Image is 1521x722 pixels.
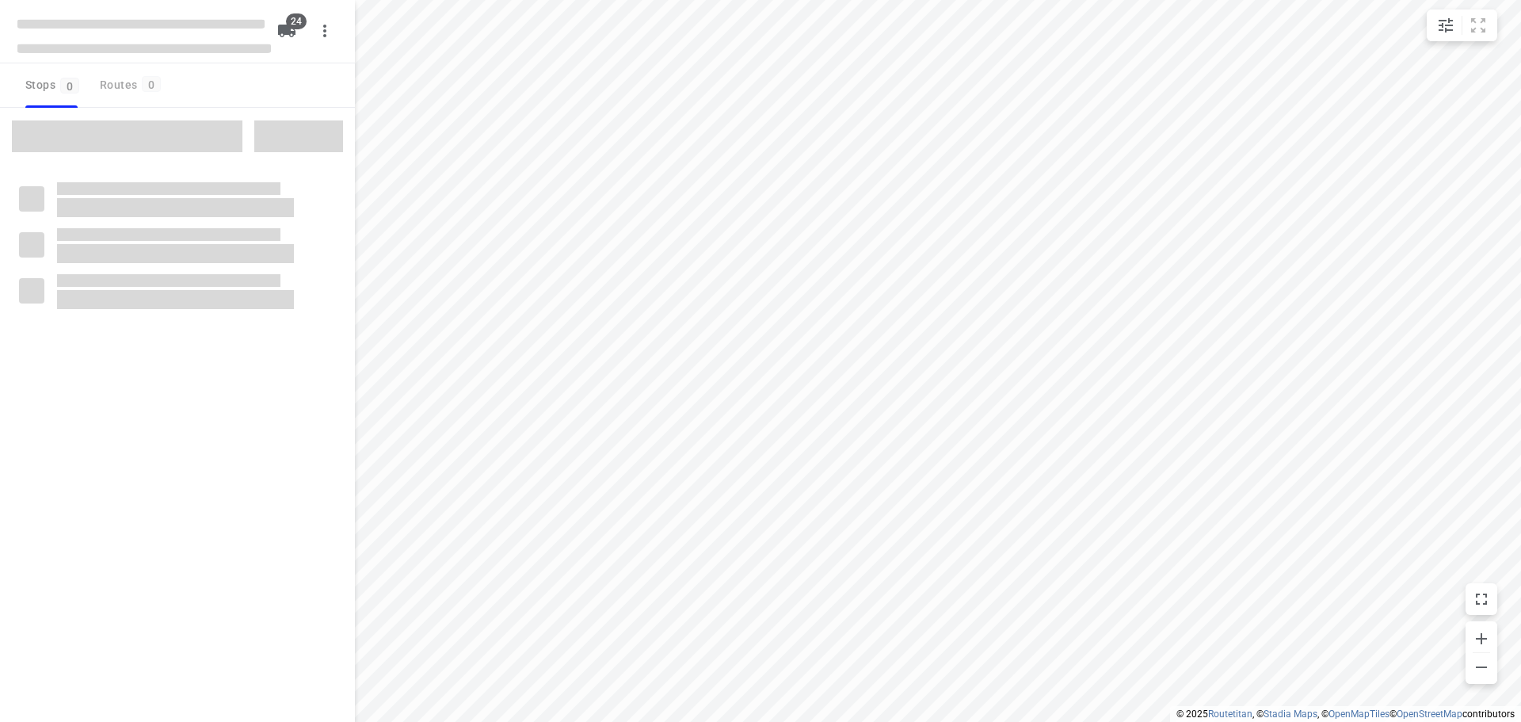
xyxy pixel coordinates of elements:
[1208,709,1252,720] a: Routetitan
[1430,10,1462,41] button: Map settings
[1427,10,1497,41] div: small contained button group
[1328,709,1389,720] a: OpenMapTiles
[1397,709,1462,720] a: OpenStreetMap
[1264,709,1317,720] a: Stadia Maps
[1176,709,1515,720] li: © 2025 , © , © © contributors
